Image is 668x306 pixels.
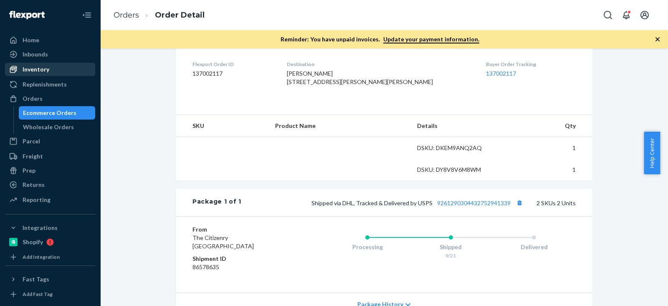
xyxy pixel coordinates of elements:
button: Fast Tags [5,273,95,286]
img: Flexport logo [9,11,45,19]
a: Inventory [5,63,95,76]
a: Returns [5,178,95,191]
div: Freight [23,152,43,161]
div: Package 1 of 1 [192,197,241,208]
div: Fast Tags [23,275,49,283]
td: 1 [502,137,592,159]
a: Freight [5,150,95,163]
a: Parcel [5,135,95,148]
a: Inbounds [5,48,95,61]
a: Add Integration [5,252,95,262]
div: Inventory [23,65,49,74]
a: Update your payment information. [383,36,479,43]
div: Ecommerce Orders [23,109,76,117]
div: Returns [23,181,45,189]
div: Add Fast Tag [23,291,53,298]
span: The Citizenry [GEOGRAPHIC_DATA] [192,234,254,250]
dt: Buyer Order Tracking [486,61,576,68]
td: 1 [502,159,592,181]
div: 9/21 [409,252,493,259]
a: Home [5,33,95,47]
a: Shopify [5,235,95,249]
span: Shipped via DHL, Tracked & Delivered by USPS [311,199,525,207]
a: Prep [5,164,95,177]
button: Copy tracking number [514,197,525,208]
div: DSKU: DKEM9ANQ2AQ [417,144,496,152]
div: Add Integration [23,253,60,260]
dt: Destination [287,61,473,68]
th: Details [410,115,502,137]
div: Parcel [23,137,40,145]
a: 9261290304432752941339 [437,199,511,207]
a: Add Fast Tag [5,289,95,299]
div: Delivered [492,243,576,251]
div: Home [23,36,39,44]
a: Orders [114,10,139,20]
div: Prep [23,166,35,175]
div: Replenishments [23,80,67,89]
a: Orders [5,92,95,105]
a: Wholesale Orders [19,120,96,134]
dt: Flexport Order ID [192,61,273,68]
p: Reminder: You have unpaid invoices. [281,35,479,43]
button: Integrations [5,221,95,235]
div: Integrations [23,224,58,232]
dd: 86578635 [192,263,292,271]
a: Ecommerce Orders [19,106,96,120]
ol: breadcrumbs [107,3,211,28]
a: Replenishments [5,78,95,91]
div: DSKU: DY8V8V6M8WM [417,166,496,174]
button: Help Center [644,132,660,174]
dt: Shipment ID [192,255,292,263]
dt: From [192,225,292,234]
th: Product Name [268,115,410,137]
th: SKU [176,115,268,137]
dd: 137002117 [192,69,273,78]
span: [PERSON_NAME] [STREET_ADDRESS][PERSON_NAME][PERSON_NAME] [287,70,433,85]
div: Orders [23,94,43,103]
div: Shipped [409,243,493,251]
div: Wholesale Orders [23,123,74,131]
div: Reporting [23,196,51,204]
div: 2 SKUs 2 Units [241,197,576,208]
button: Close Navigation [78,7,95,23]
button: Open account menu [636,7,653,23]
a: Order Detail [155,10,205,20]
a: Reporting [5,193,95,207]
button: Open Search Box [600,7,616,23]
th: Qty [502,115,592,137]
div: Inbounds [23,50,48,59]
a: 137002117 [486,70,516,77]
div: Shopify [23,238,43,246]
div: Processing [326,243,409,251]
button: Open notifications [618,7,635,23]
